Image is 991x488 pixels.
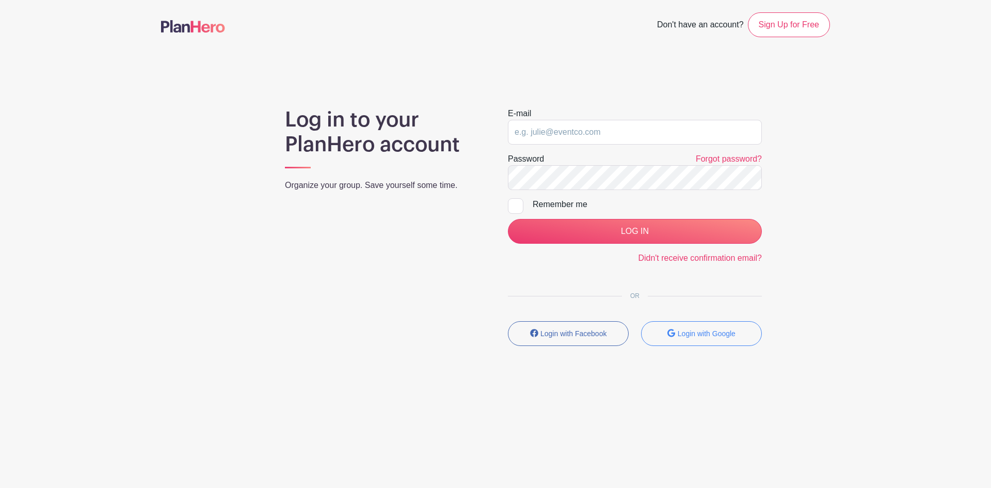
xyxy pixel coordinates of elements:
label: Password [508,153,544,165]
span: OR [622,292,648,300]
small: Login with Facebook [540,329,606,338]
img: logo-507f7623f17ff9eddc593b1ce0a138ce2505c220e1c5a4e2b4648c50719b7d32.svg [161,20,225,33]
input: LOG IN [508,219,762,244]
small: Login with Google [678,329,736,338]
a: Sign Up for Free [748,12,830,37]
p: Organize your group. Save yourself some time. [285,179,483,192]
button: Login with Facebook [508,321,629,346]
h1: Log in to your PlanHero account [285,107,483,157]
input: e.g. julie@eventco.com [508,120,762,145]
a: Didn't receive confirmation email? [638,254,762,262]
button: Login with Google [641,321,762,346]
a: Forgot password? [696,154,762,163]
label: E-mail [508,107,531,120]
div: Remember me [533,198,762,211]
span: Don't have an account? [657,14,744,37]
